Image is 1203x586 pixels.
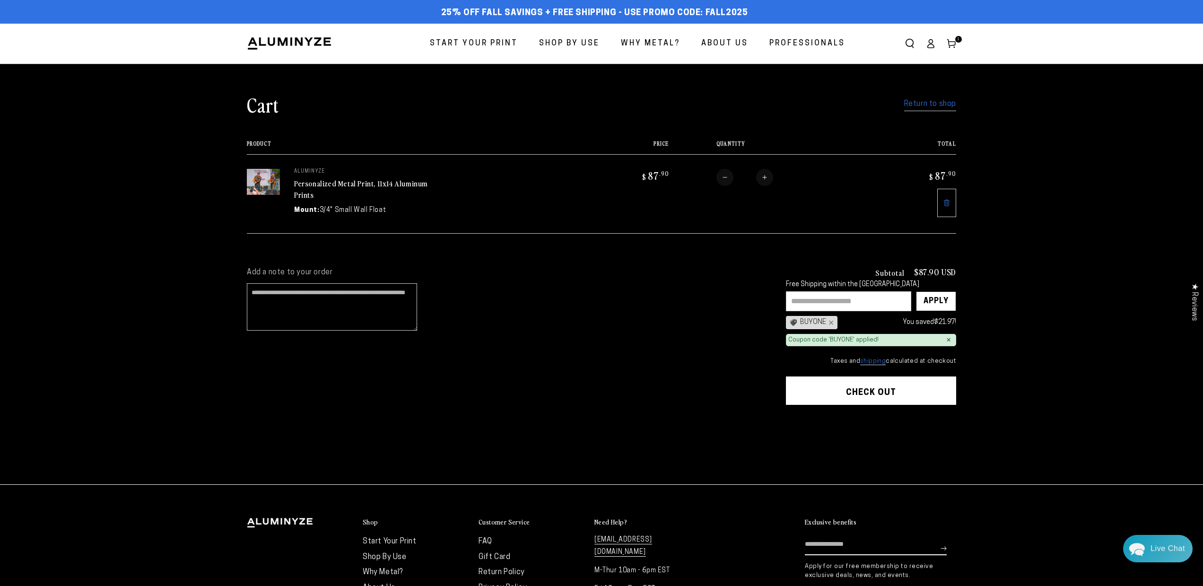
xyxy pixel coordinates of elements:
span: Why Metal? [621,37,680,51]
a: FAQ [479,538,492,545]
small: Taxes and calculated at checkout [786,357,956,366]
summary: Shop [363,518,469,527]
p: M-Thur 10am - 6pm EST [594,565,701,577]
dt: Mount: [294,205,320,215]
a: Why Metal? [614,31,687,56]
th: Price [585,140,669,154]
span: $21.97 [934,319,955,326]
bdi: 87 [928,169,956,182]
button: Check out [786,376,956,405]
div: Apply [924,292,949,311]
p: Apply for our free membership to receive exclusive deals, news, and events. [805,562,956,579]
h2: Shop [363,518,378,526]
a: [EMAIL_ADDRESS][DOMAIN_NAME] [594,536,652,556]
h2: Exclusive benefits [805,518,856,526]
a: Shop By Use [532,31,607,56]
div: Coupon code 'BUYONE' applied! [788,336,879,344]
th: Product [247,140,585,154]
a: Why Metal? [363,569,403,576]
div: Contact Us Directly [1151,535,1185,562]
summary: Exclusive benefits [805,518,956,527]
a: Start Your Print [363,538,417,545]
img: Aluminyze [247,36,332,51]
summary: Need Help? [594,518,701,527]
span: $ [642,172,646,182]
span: $ [929,172,933,182]
img: 11"x14" Rectangle White Glossy Aluminyzed Photo [247,169,280,195]
div: Chat widget toggle [1123,535,1193,562]
a: Personalized Metal Print, 11x14 Aluminum Prints [294,178,428,201]
dd: 3/4" Small Wall Float [320,205,386,215]
th: Quantity [669,140,873,154]
a: shipping [860,358,886,365]
label: Add a note to your order [247,268,767,278]
div: × [946,336,951,344]
p: aluminyze [294,169,436,175]
span: 25% off FALL Savings + Free Shipping - Use Promo Code: FALL2025 [441,8,748,18]
div: You saved ! [842,316,956,328]
h2: Customer Service [479,518,530,526]
a: Return Policy [479,569,525,576]
h2: Need Help? [594,518,627,526]
span: Professionals [769,37,845,51]
a: Remove 11"x14" Rectangle White Glossy Aluminyzed Photo [937,189,956,217]
span: 1 [957,36,960,43]
summary: Customer Service [479,518,585,527]
div: × [826,319,834,326]
h3: Subtotal [875,269,905,276]
a: Start Your Print [423,31,525,56]
span: Shop By Use [539,37,600,51]
div: Free Shipping within the [GEOGRAPHIC_DATA] [786,281,956,289]
a: Shop By Use [363,553,407,561]
a: Gift Card [479,553,510,561]
th: Total [873,140,956,154]
button: Subscribe [941,534,947,562]
sup: .90 [659,169,669,177]
sup: .90 [946,169,956,177]
span: About Us [701,37,748,51]
a: About Us [694,31,755,56]
div: BUYONE [786,316,837,329]
h1: Cart [247,92,279,117]
summary: Search our site [899,33,920,54]
a: Return to shop [904,97,956,111]
a: Professionals [762,31,852,56]
span: Start Your Print [430,37,518,51]
bdi: 87 [641,169,669,182]
input: Quantity for Personalized Metal Print, 11x14 Aluminum Prints [733,169,756,186]
div: Click to open Judge.me floating reviews tab [1185,276,1203,328]
iframe: PayPal-paypal [786,423,956,449]
p: $87.90 USD [914,268,956,276]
